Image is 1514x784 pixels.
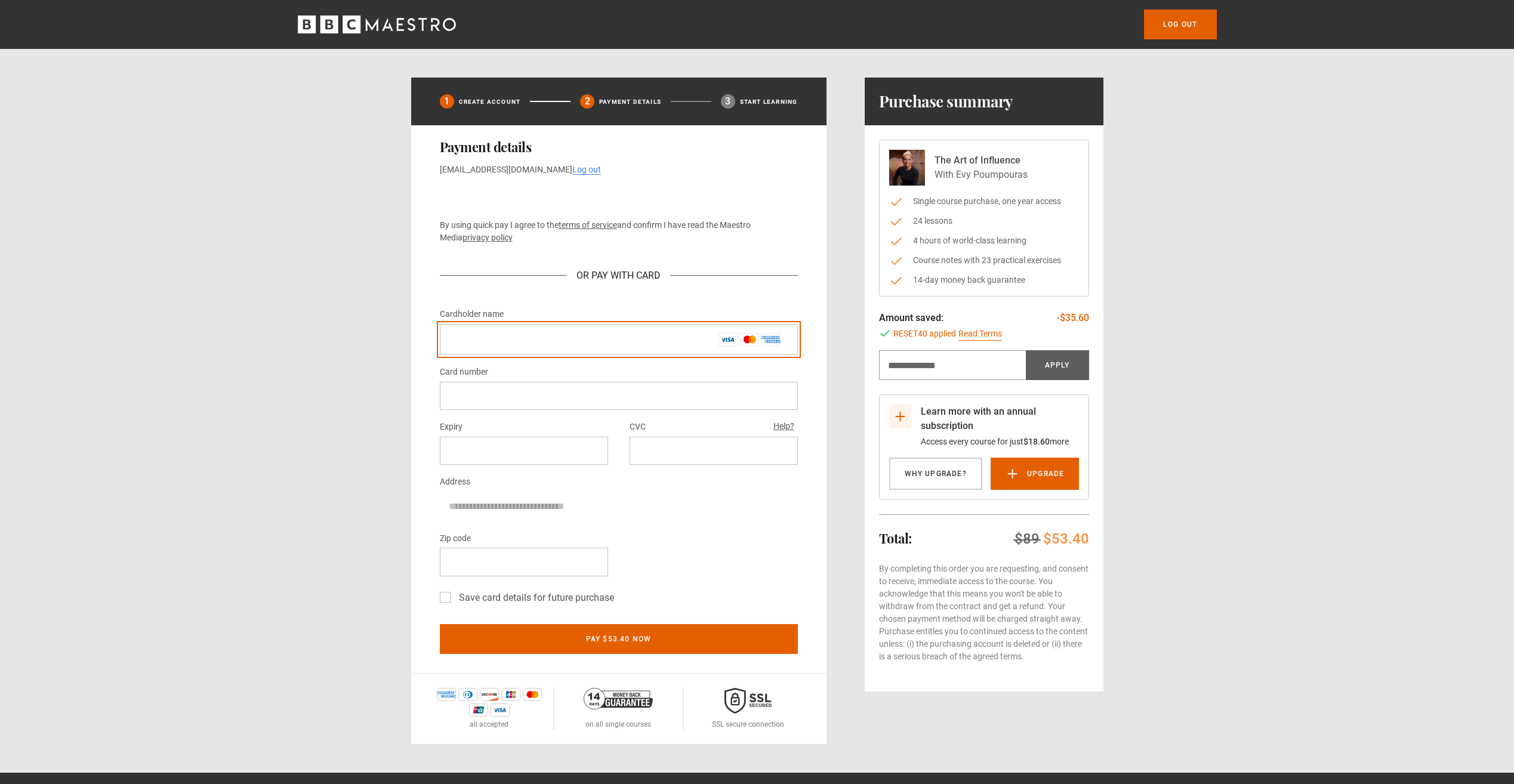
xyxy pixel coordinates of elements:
[440,163,798,176] p: [EMAIL_ADDRESS][DOMAIN_NAME]
[889,215,1079,227] li: 24 lessons
[770,419,798,434] button: Help?
[1023,437,1050,446] span: $18.60
[1057,311,1089,325] p: -$35.60
[501,688,520,701] img: jcb
[440,94,454,109] div: 1
[740,97,798,106] p: Start learning
[958,328,1002,341] a: Read Terms
[469,703,488,717] img: unionpay
[480,688,499,701] img: discover
[440,219,798,244] p: By using quick pay I agree to the and confirm I have read the Maestro Media
[1015,530,1040,547] span: $89
[1026,350,1089,380] button: Apply
[889,254,1079,267] li: Course notes with 23 practical exercises
[440,365,488,379] label: Card number
[599,97,661,106] p: Payment details
[491,703,510,717] img: visa
[935,168,1028,182] p: With Evy Poumpouras
[630,420,646,434] label: CVC
[921,436,1079,448] p: Access every course for just more
[470,719,508,730] p: all accepted
[991,458,1078,490] a: Upgrade
[449,445,599,456] iframe: Secure expiration date input frame
[440,624,798,654] button: Pay $53.40 now
[1043,530,1089,547] span: $53.40
[437,688,456,701] img: amex
[580,94,594,109] div: 2
[921,405,1079,433] p: Learn more with an annual subscription
[889,234,1079,247] li: 4 hours of world-class learning
[440,186,798,209] iframe: Secure payment button frame
[879,311,943,325] p: Amount saved:
[879,531,912,545] h2: Total:
[440,475,470,489] label: Address
[721,94,735,109] div: 3
[712,719,784,730] p: SSL secure connection
[449,556,599,567] iframe: Secure postal code input frame
[889,458,982,490] a: Why Upgrade?
[559,220,617,230] a: terms of service
[889,274,1079,286] li: 14-day money back guarantee
[639,445,788,456] iframe: Secure CVC input frame
[572,165,601,175] a: Log out
[523,688,542,701] img: mastercard
[440,307,504,322] label: Cardholder name
[584,688,653,709] img: 14-day-money-back-guarantee-42d24aedb5115c0ff13b.png
[440,532,471,546] label: Zip code
[440,420,462,434] label: Expiry
[1144,10,1216,39] a: Log out
[879,563,1089,663] p: By completing this order you are requesting, and consent to receive, immediate access to the cour...
[462,233,513,242] a: privacy policy
[449,390,788,402] iframe: Secure card number input frame
[440,140,798,154] h2: Payment details
[889,195,1079,208] li: Single course purchase, one year access
[567,268,670,283] div: Or Pay With Card
[935,153,1028,168] p: The Art of Influence
[893,328,956,341] span: RESET40 applied
[454,591,614,605] label: Save card details for future purchase
[298,16,456,33] svg: BBC Maestro
[879,92,1013,111] h1: Purchase summary
[585,719,651,730] p: on all single courses
[459,97,521,106] p: Create Account
[458,688,477,701] img: diners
